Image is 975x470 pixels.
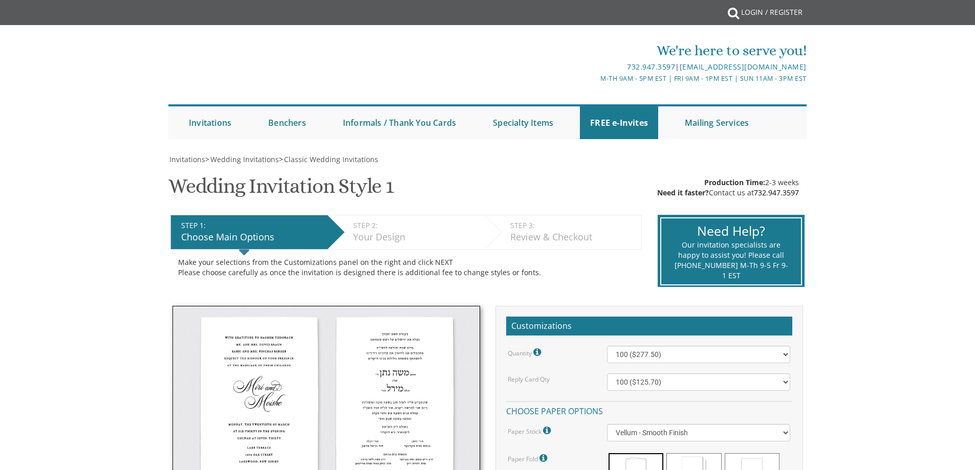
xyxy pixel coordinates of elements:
[508,375,550,384] label: Reply Card Qty
[205,154,279,164] span: >
[657,188,709,197] span: Need it faster?
[704,177,765,187] span: Production Time:
[382,73,807,84] div: M-Th 9am - 5pm EST | Fri 9am - 1pm EST | Sun 11am - 3pm EST
[168,175,394,205] h1: Wedding Invitation Style 1
[508,346,544,359] label: Quantity
[169,154,205,164] span: Invitations
[178,257,634,278] div: Make your selections from the Customizations panel on the right and click NEXT Please choose care...
[279,154,378,164] span: >
[353,231,480,244] div: Your Design
[627,62,675,72] a: 732.947.3597
[675,106,759,139] a: Mailing Services
[680,62,807,72] a: [EMAIL_ADDRESS][DOMAIN_NAME]
[209,154,279,164] a: Wedding Invitations
[258,106,316,139] a: Benchers
[508,424,553,437] label: Paper Stock
[483,106,564,139] a: Specialty Items
[181,231,322,244] div: Choose Main Options
[506,401,792,419] h4: Choose paper options
[580,106,658,139] a: FREE e-Invites
[353,220,480,231] div: STEP 2:
[284,154,378,164] span: Classic Wedding Invitations
[382,61,807,73] div: |
[168,154,205,164] a: Invitations
[674,240,788,281] div: Our invitation specialists are happy to assist you! Please call [PHONE_NUMBER] M-Th 9-5 Fr 9-1 EST
[510,231,636,244] div: Review & Checkout
[333,106,466,139] a: Informals / Thank You Cards
[179,106,242,139] a: Invitations
[508,452,550,465] label: Paper Fold
[754,188,799,197] a: 732.947.3597
[382,40,807,61] div: We're here to serve you!
[657,177,799,198] div: 2-3 weeks Contact us at
[510,220,636,231] div: STEP 3:
[674,222,788,240] div: Need Help?
[283,154,378,164] a: Classic Wedding Invitations
[181,220,322,231] div: STEP 1:
[506,317,792,336] h2: Customizations
[210,154,279,164] span: Wedding Invitations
